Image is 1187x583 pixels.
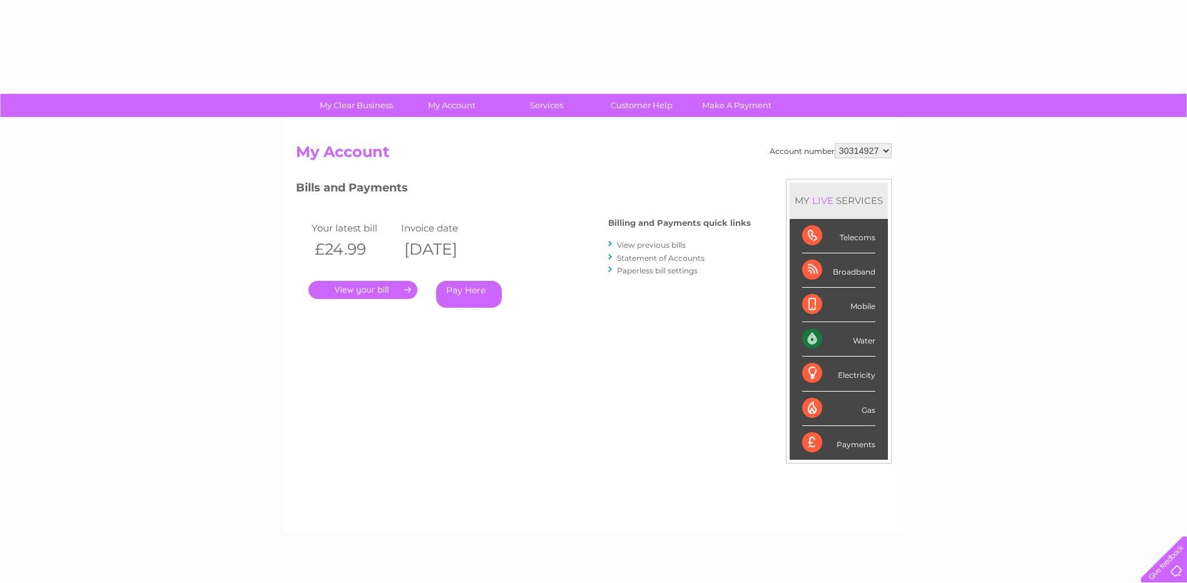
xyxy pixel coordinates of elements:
div: Payments [802,426,875,460]
a: Statement of Accounts [617,253,705,263]
a: Customer Help [590,94,693,117]
div: Electricity [802,357,875,391]
a: . [308,281,417,299]
h3: Bills and Payments [296,179,751,201]
td: Your latest bill [308,220,399,236]
div: Water [802,322,875,357]
h4: Billing and Payments quick links [608,218,751,228]
a: Services [495,94,598,117]
a: Paperless bill settings [617,266,698,275]
div: Gas [802,392,875,426]
td: Invoice date [398,220,488,236]
a: Make A Payment [685,94,788,117]
a: View previous bills [617,240,686,250]
a: My Account [400,94,503,117]
th: [DATE] [398,236,488,262]
a: My Clear Business [305,94,408,117]
div: Broadband [802,253,875,288]
th: £24.99 [308,236,399,262]
div: Mobile [802,288,875,322]
h2: My Account [296,143,892,167]
a: Pay Here [436,281,502,308]
div: MY SERVICES [790,183,888,218]
div: Telecoms [802,219,875,253]
div: Account number [770,143,892,158]
div: LIVE [810,195,836,206]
